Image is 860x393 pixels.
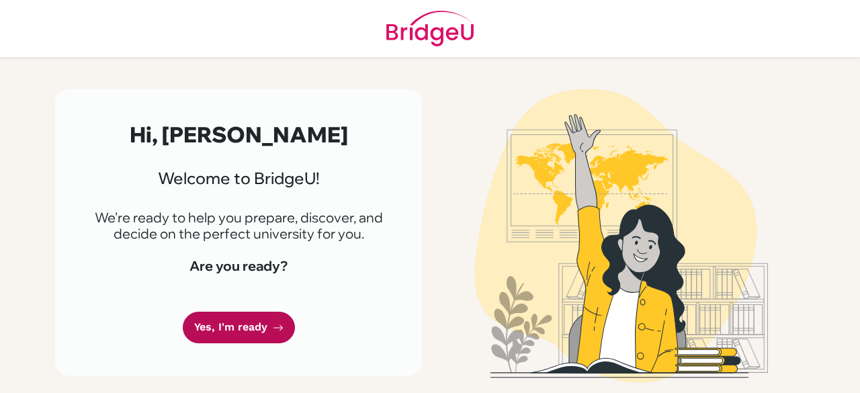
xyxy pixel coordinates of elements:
[183,312,295,343] a: Yes, I'm ready
[87,169,390,188] h3: Welcome to BridgeU!
[87,210,390,242] p: We're ready to help you prepare, discover, and decide on the perfect university for you.
[87,122,390,147] h2: Hi, [PERSON_NAME]
[87,258,390,274] h4: Are you ready?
